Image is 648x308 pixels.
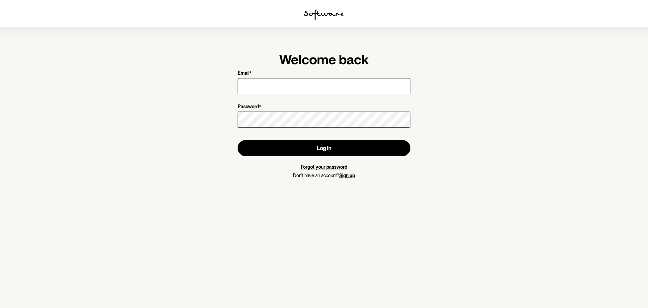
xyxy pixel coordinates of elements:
[238,51,410,68] h1: Welcome back
[238,70,249,77] p: Email
[339,173,355,178] a: Sign up
[304,9,344,20] img: software logo
[301,164,347,170] a: Forgot your password
[238,140,410,156] button: Log in
[238,173,410,179] p: Don't have an account?
[238,104,259,110] p: Password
